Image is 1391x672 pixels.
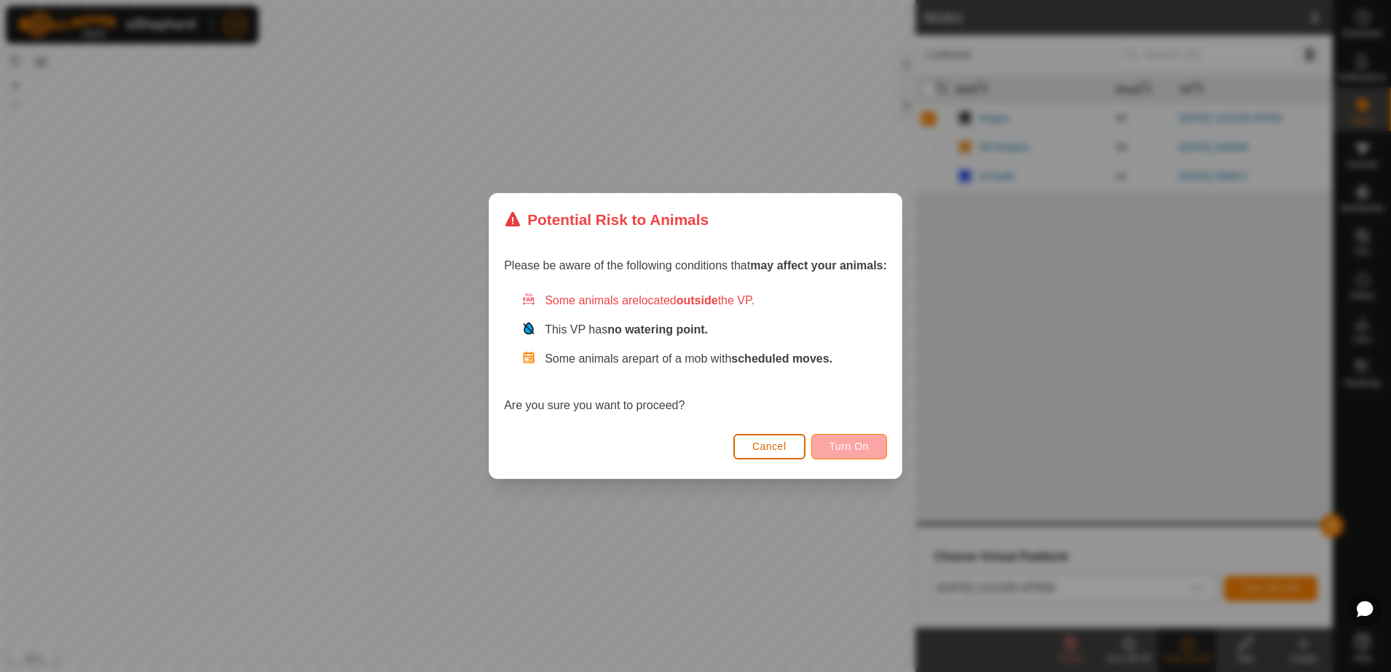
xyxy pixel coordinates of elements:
span: part of a mob with [639,352,832,365]
button: Turn On [811,434,887,459]
span: located the VP. [639,294,754,307]
span: Cancel [752,440,787,452]
span: Please be aware of the following conditions that [504,259,887,272]
div: Potential Risk to Animals [504,208,709,231]
span: Turn On [830,440,869,452]
div: Some animals are [521,292,887,309]
button: Cancel [733,434,805,459]
span: This VP has [545,323,708,336]
strong: may affect your animals: [750,259,887,272]
strong: scheduled moves. [731,352,832,365]
div: Are you sure you want to proceed? [504,292,887,414]
strong: no watering point. [607,323,708,336]
strong: outside [677,294,718,307]
p: Some animals are [545,350,887,368]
